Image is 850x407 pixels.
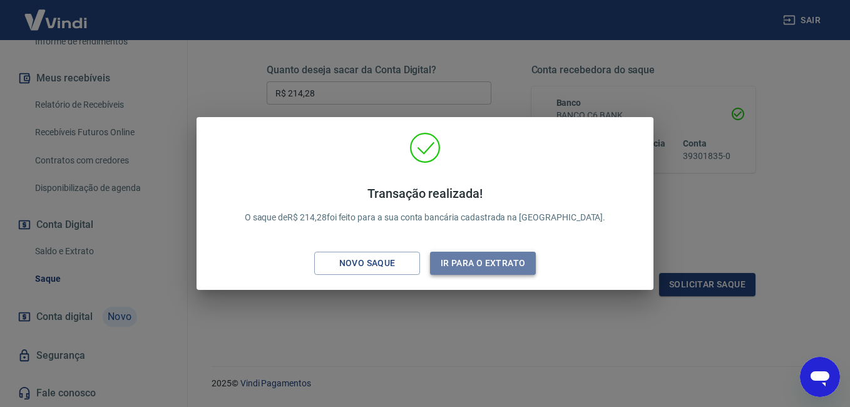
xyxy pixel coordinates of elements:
[314,252,420,275] button: Novo saque
[430,252,536,275] button: Ir para o extrato
[800,357,840,397] iframe: Botão para abrir a janela de mensagens
[245,186,606,224] p: O saque de R$ 214,28 foi feito para a sua conta bancária cadastrada na [GEOGRAPHIC_DATA].
[245,186,606,201] h4: Transação realizada!
[324,255,411,271] div: Novo saque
